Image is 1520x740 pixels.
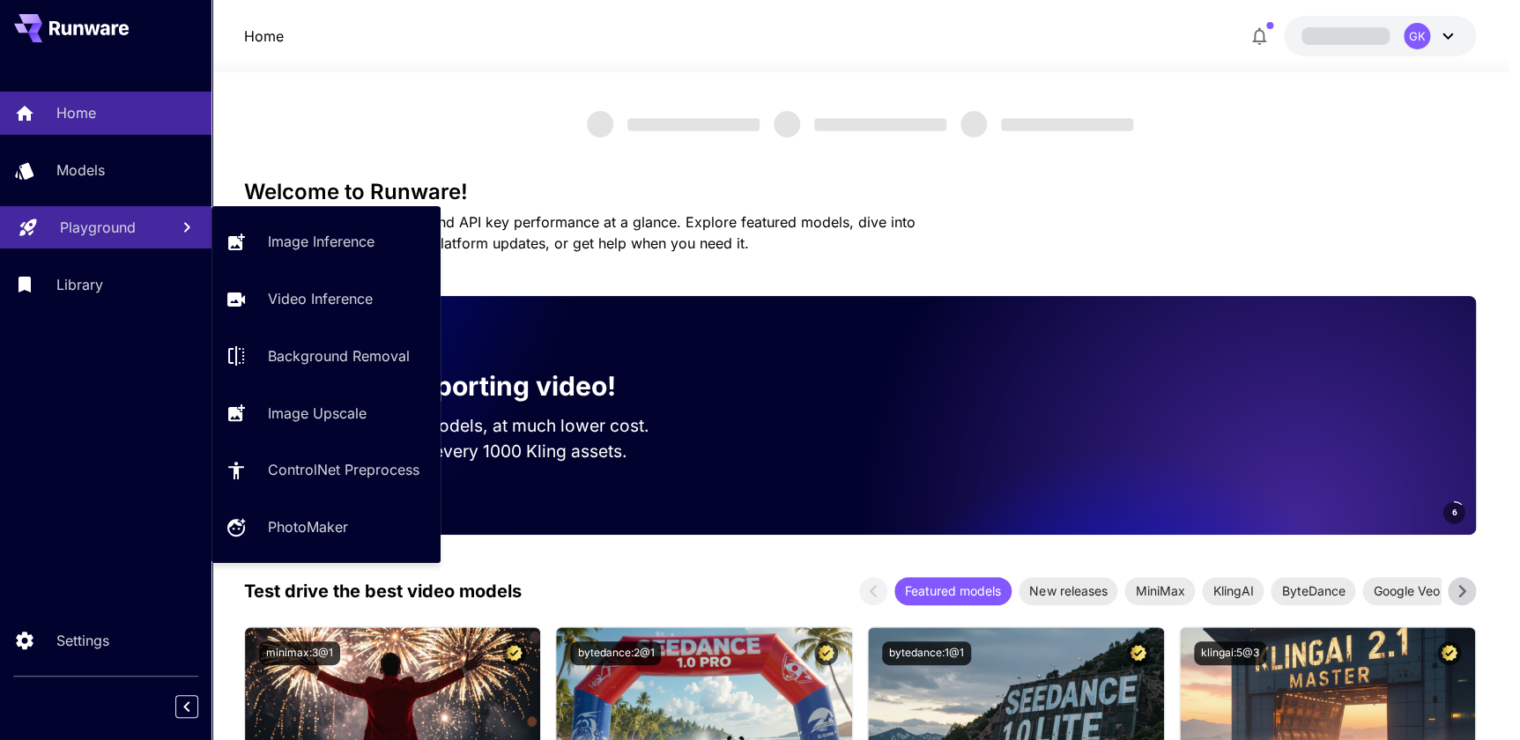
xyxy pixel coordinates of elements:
[268,403,367,424] p: Image Upscale
[894,581,1012,600] span: Featured models
[272,413,683,439] p: Run the best video models, at much lower cost.
[244,180,1476,204] h3: Welcome to Runware!
[322,366,616,406] p: Now supporting video!
[268,459,419,480] p: ControlNet Preprocess
[502,641,526,665] button: Certified Model – Vetted for best performance and includes a commercial license.
[1451,506,1457,519] span: 6
[56,102,96,123] p: Home
[1124,581,1195,600] span: MiniMax
[211,391,441,434] a: Image Upscale
[244,578,522,604] p: Test drive the best video models
[244,26,284,47] p: Home
[268,288,373,309] p: Video Inference
[268,345,410,366] p: Background Removal
[211,506,441,549] a: PhotoMaker
[56,274,103,295] p: Library
[189,691,211,722] div: Collapse sidebar
[882,641,971,665] button: bytedance:1@1
[570,641,661,665] button: bytedance:2@1
[60,217,136,238] p: Playground
[1404,23,1430,49] div: GK
[56,159,105,181] p: Models
[211,277,441,321] a: Video Inference
[1362,581,1450,600] span: Google Veo
[814,641,838,665] button: Certified Model – Vetted for best performance and includes a commercial license.
[175,695,198,718] button: Collapse sidebar
[1202,581,1264,600] span: KlingAI
[211,448,441,492] a: ControlNet Preprocess
[268,516,348,537] p: PhotoMaker
[211,220,441,263] a: Image Inference
[259,641,340,665] button: minimax:3@1
[56,630,109,651] p: Settings
[211,335,441,378] a: Background Removal
[244,213,916,252] span: Check out your usage stats and API key performance at a glance. Explore featured models, dive int...
[272,439,683,464] p: Save up to $500 for every 1000 Kling assets.
[1126,641,1150,665] button: Certified Model – Vetted for best performance and includes a commercial license.
[244,26,284,47] nav: breadcrumb
[1019,581,1117,600] span: New releases
[1194,641,1266,665] button: klingai:5@3
[268,231,374,252] p: Image Inference
[1271,581,1355,600] span: ByteDance
[1437,641,1461,665] button: Certified Model – Vetted for best performance and includes a commercial license.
